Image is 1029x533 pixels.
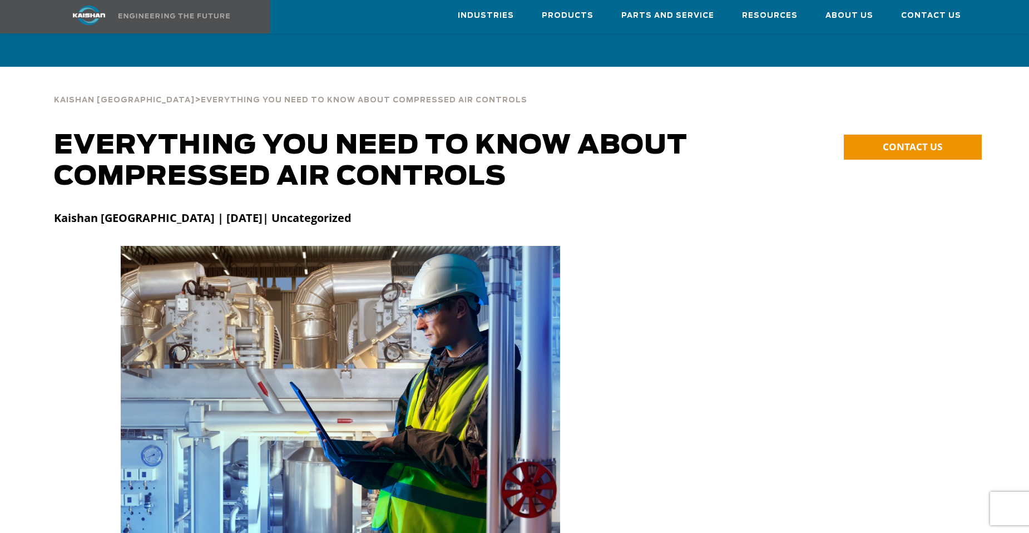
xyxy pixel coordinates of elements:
span: About Us [825,9,873,22]
a: Everything You Need to Know About Compressed Air Controls [201,95,527,105]
span: Industries [458,9,514,22]
span: Resources [742,9,798,22]
a: Parts and Service [621,1,714,31]
a: About Us [825,1,873,31]
span: Everything You Need to Know About Compressed Air Controls [201,97,527,104]
h1: Everything You Need to Know About Compressed Air Controls [54,130,741,193]
span: Products [542,9,593,22]
div: > [54,83,527,109]
strong: Kaishan [GEOGRAPHIC_DATA] | [DATE]| Uncategorized [54,210,352,225]
a: Products [542,1,593,31]
a: Industries [458,1,514,31]
a: CONTACT US [844,135,982,160]
img: kaishan logo [47,6,131,25]
span: Contact Us [901,9,961,22]
span: Kaishan [GEOGRAPHIC_DATA] [54,97,195,104]
span: Parts and Service [621,9,714,22]
a: Kaishan [GEOGRAPHIC_DATA] [54,95,195,105]
a: Resources [742,1,798,31]
span: CONTACT US [883,140,942,153]
a: Contact Us [901,1,961,31]
img: Engineering the future [118,13,230,18]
